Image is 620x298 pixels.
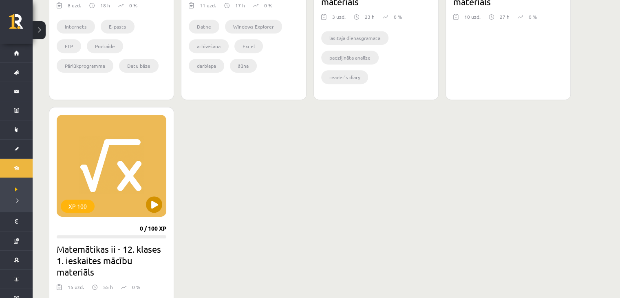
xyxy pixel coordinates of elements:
[189,20,219,33] li: Datne
[464,13,481,25] div: 10 uzd.
[321,70,368,84] li: reader’s diary
[264,2,272,9] p: 0 %
[321,51,379,64] li: padziļināta analīze
[57,20,95,33] li: Internets
[119,59,159,73] li: Datu bāze
[68,2,81,14] div: 8 uzd.
[321,31,388,45] li: lasītāja dienasgrāmata
[365,13,375,20] p: 23 h
[129,2,137,9] p: 0 %
[87,39,123,53] li: Podraide
[57,39,81,53] li: FTP
[230,59,257,73] li: šūna
[101,20,135,33] li: E-pasts
[9,14,33,35] a: Rīgas 1. Tālmācības vidusskola
[100,2,110,9] p: 18 h
[225,20,282,33] li: Windows Explorer
[189,59,224,73] li: darblapa
[500,13,510,20] p: 27 h
[235,2,245,9] p: 17 h
[68,283,84,296] div: 15 uzd.
[529,13,537,20] p: 0 %
[57,59,113,73] li: Pārlūkprogramma
[394,13,402,20] p: 0 %
[61,200,95,213] div: XP 100
[189,39,229,53] li: arhivēšana
[57,243,166,278] h2: Matemātikas ii - 12. klases 1. ieskaites mācību materiāls
[332,13,346,25] div: 3 uzd.
[234,39,263,53] li: Excel
[132,283,140,291] p: 0 %
[103,283,113,291] p: 55 h
[200,2,216,14] div: 11 uzd.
